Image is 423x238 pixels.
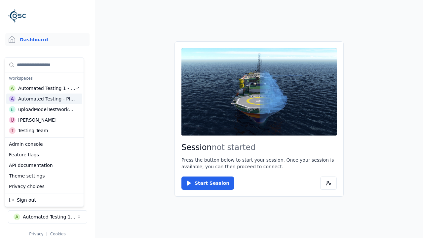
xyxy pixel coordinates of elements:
div: T [9,127,16,134]
div: Automated Testing 1 - Playwright [18,85,76,92]
div: Suggestions [5,138,84,193]
div: Workspaces [6,74,82,83]
div: u [9,106,16,113]
div: Admin console [6,139,82,149]
div: [PERSON_NAME] [18,117,57,123]
div: Testing Team [18,127,48,134]
div: Feature flags [6,149,82,160]
div: API documentation [6,160,82,171]
div: uploadModelTestWorkspace [18,106,75,113]
div: A [9,96,16,102]
div: A [9,85,16,92]
div: Automated Testing - Playwright [18,96,75,102]
div: Sign out [6,195,82,205]
div: Theme settings [6,171,82,181]
div: U [9,117,16,123]
div: Suggestions [5,58,84,137]
div: Privacy choices [6,181,82,192]
div: Suggestions [5,193,84,207]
